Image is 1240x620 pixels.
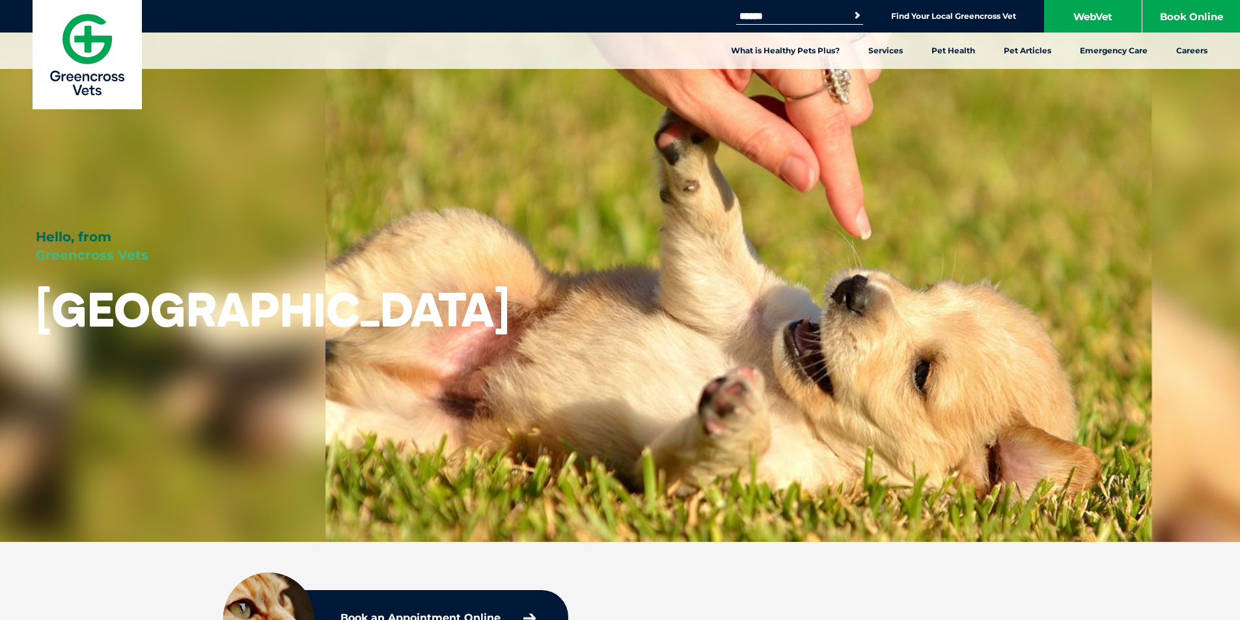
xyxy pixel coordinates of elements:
a: Emergency Care [1066,33,1162,69]
a: Pet Health [917,33,989,69]
a: Services [854,33,917,69]
h1: [GEOGRAPHIC_DATA] [36,284,510,335]
a: What is Healthy Pets Plus? [717,33,854,69]
a: Careers [1162,33,1222,69]
a: Find Your Local Greencross Vet [891,11,1016,21]
span: Hello, from [36,229,111,245]
a: Pet Articles [989,33,1066,69]
span: Greencross Vets [36,247,148,263]
button: Search [851,9,864,22]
